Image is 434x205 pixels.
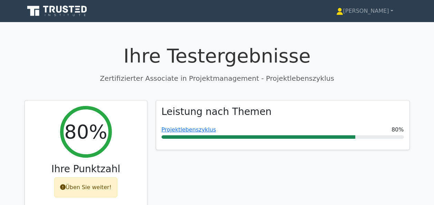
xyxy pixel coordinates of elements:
[343,8,389,14] font: [PERSON_NAME]
[162,106,272,118] h3: Leistung nach Themen
[320,4,410,18] a: [PERSON_NAME]
[25,44,410,67] h1: Ihre Testergebnisse
[66,184,112,191] font: Üben Sie weiter!
[30,163,142,175] h3: Ihre Punktzahl
[25,73,410,84] p: Zertifizierter Associate in Projektmanagement - Projektlebenszyklus
[162,126,216,133] a: Projektlebenszyklus
[392,126,404,134] span: 80%
[64,120,107,143] h2: 80%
